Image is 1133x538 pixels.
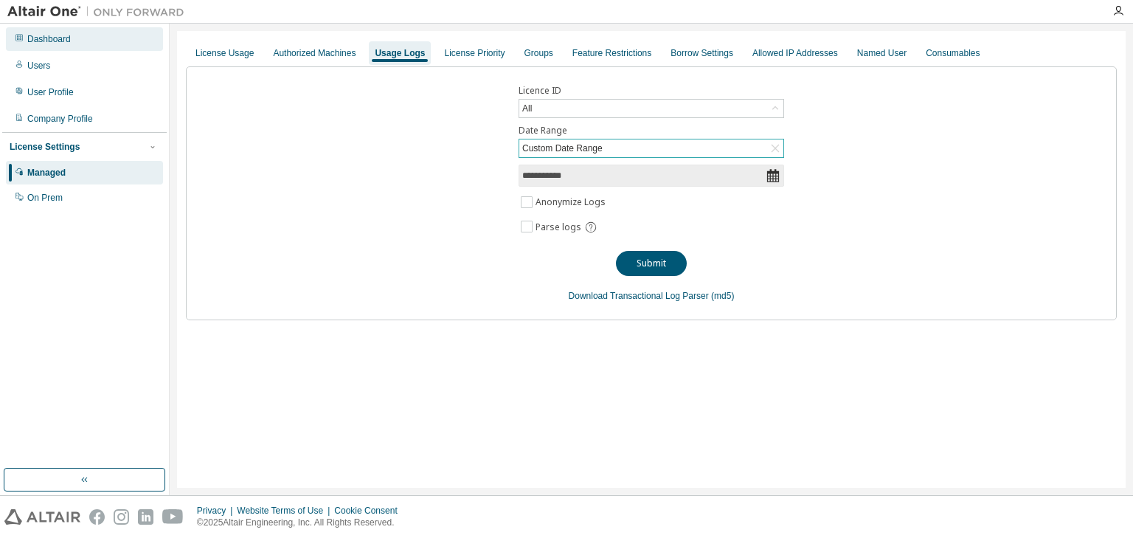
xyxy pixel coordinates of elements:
[27,167,66,179] div: Managed
[857,47,907,59] div: Named User
[536,193,609,211] label: Anonymize Logs
[375,47,425,59] div: Usage Logs
[273,47,356,59] div: Authorized Machines
[334,505,406,517] div: Cookie Consent
[27,33,71,45] div: Dashboard
[711,291,734,301] a: (md5)
[519,85,784,97] label: Licence ID
[524,47,553,59] div: Groups
[569,291,709,301] a: Download Transactional Log Parser
[520,100,534,117] div: All
[27,60,50,72] div: Users
[162,509,184,525] img: youtube.svg
[752,47,838,59] div: Allowed IP Addresses
[519,139,783,157] div: Custom Date Range
[519,100,783,117] div: All
[27,86,74,98] div: User Profile
[520,140,605,156] div: Custom Date Range
[237,505,334,517] div: Website Terms of Use
[536,221,581,233] span: Parse logs
[4,509,80,525] img: altair_logo.svg
[7,4,192,19] img: Altair One
[114,509,129,525] img: instagram.svg
[89,509,105,525] img: facebook.svg
[519,125,784,137] label: Date Range
[27,113,93,125] div: Company Profile
[138,509,153,525] img: linkedin.svg
[27,192,63,204] div: On Prem
[671,47,733,59] div: Borrow Settings
[616,251,687,276] button: Submit
[572,47,651,59] div: Feature Restrictions
[195,47,254,59] div: License Usage
[10,141,80,153] div: License Settings
[197,517,406,529] p: © 2025 Altair Engineering, Inc. All Rights Reserved.
[197,505,237,517] div: Privacy
[444,47,505,59] div: License Priority
[926,47,980,59] div: Consumables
